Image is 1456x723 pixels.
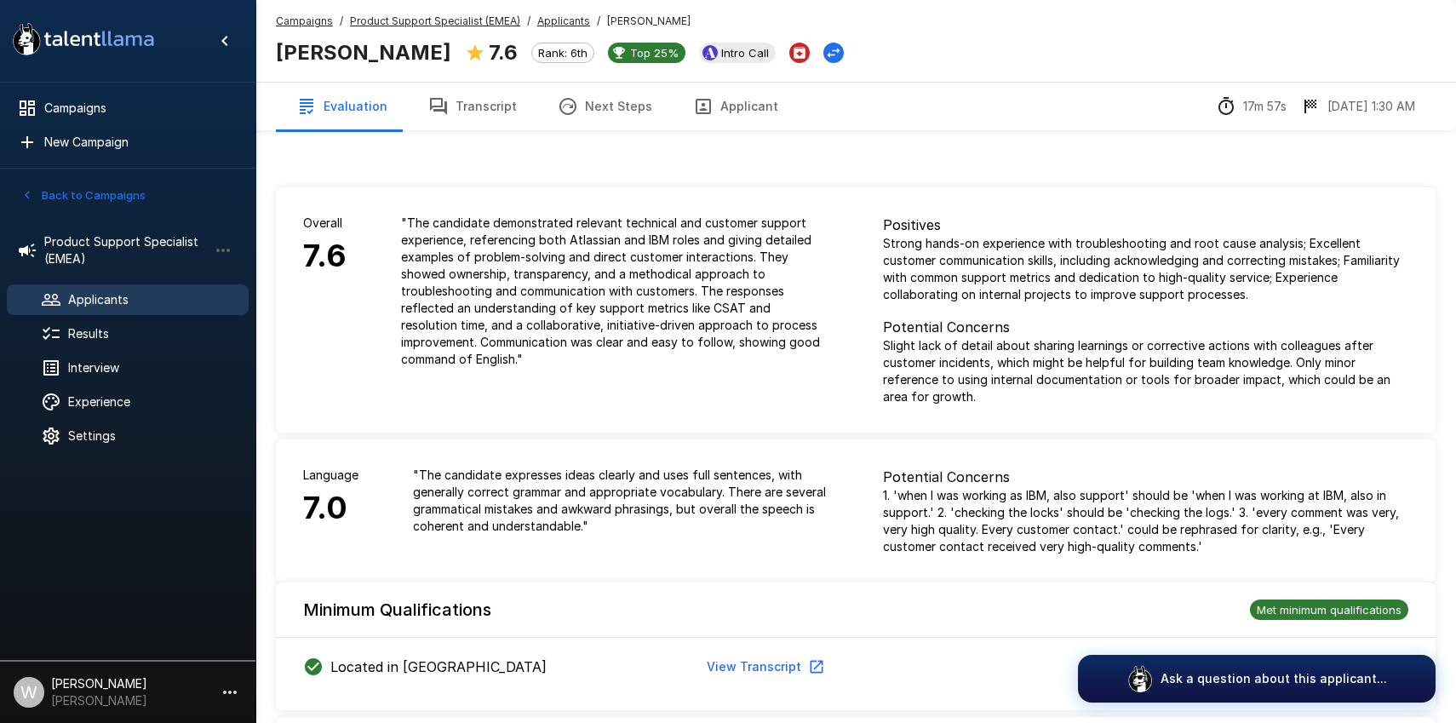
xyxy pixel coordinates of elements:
button: View Transcript [700,651,828,683]
p: " The candidate demonstrated relevant technical and customer support experience, referencing both... [401,215,828,368]
p: " The candidate expresses ideas clearly and uses full sentences, with generally correct grammar a... [413,467,828,535]
p: Ask a question about this applicant... [1161,670,1387,687]
span: Intro Call [714,46,776,60]
p: Located in [GEOGRAPHIC_DATA] [330,657,547,677]
button: Change Stage [823,43,844,63]
p: Strong hands-on experience with troubleshooting and root cause analysis; Excellent customer commu... [883,235,1408,303]
p: 17m 57s [1243,98,1287,115]
button: Applicant [673,83,799,130]
b: [PERSON_NAME] [276,40,451,65]
p: Positives [883,215,1408,235]
span: Met minimum qualifications [1250,603,1408,617]
span: Top 25% [623,46,685,60]
h6: Minimum Qualifications [303,596,491,623]
button: Next Steps [537,83,673,130]
div: The date and time when the interview was completed [1300,96,1415,117]
button: Ask a question about this applicant... [1078,655,1436,703]
p: Potential Concerns [883,317,1408,337]
div: View profile in Ashby [699,43,776,63]
button: Transcript [408,83,537,130]
img: logo_glasses@2x.png [1126,665,1154,692]
p: Slight lack of detail about sharing learnings or corrective actions with colleagues after custome... [883,337,1408,405]
h6: 7.6 [303,232,347,281]
b: 7.6 [489,40,518,65]
p: [DATE] 1:30 AM [1327,98,1415,115]
img: ashbyhq_logo.jpeg [702,45,718,60]
div: The time between starting and completing the interview [1216,96,1287,117]
h6: 7.0 [303,484,358,533]
p: Overall [303,215,347,232]
button: Archive Applicant [789,43,810,63]
button: Evaluation [276,83,408,130]
p: Language [303,467,358,484]
p: 1. 'when I was working as IBM, also support' should be 'when I was working at IBM, also in suppor... [883,487,1408,555]
span: Rank: 6th [532,46,593,60]
p: Potential Concerns [883,467,1408,487]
